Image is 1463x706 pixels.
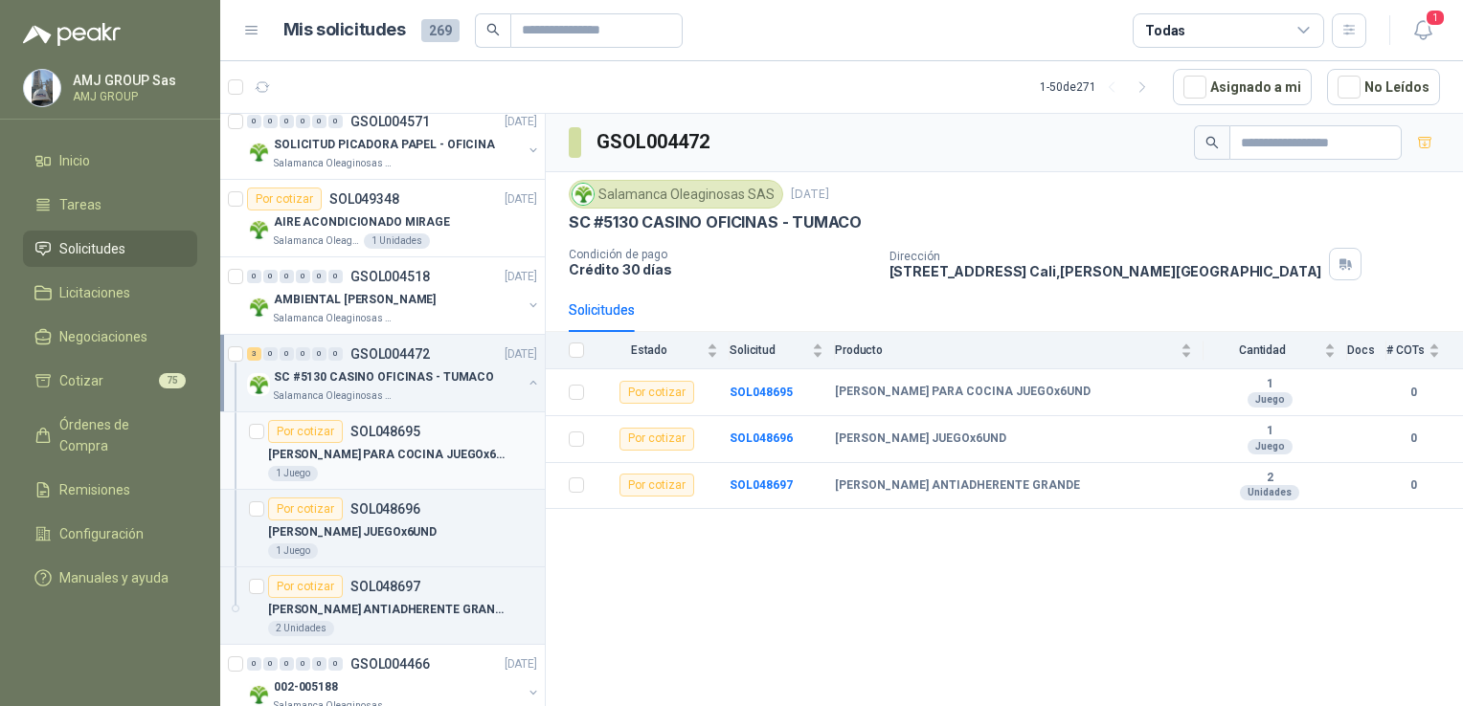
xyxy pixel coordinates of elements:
[268,497,343,520] div: Por cotizar
[247,342,541,404] a: 3 0 0 0 0 0 GSOL004472[DATE] Company LogoSC #5130 CASINO OFICINAS - TUMACOSalamanca Oleaginosas SAS
[328,115,343,128] div: 0
[268,523,437,541] p: [PERSON_NAME] JUEGOx6UND
[1406,13,1440,48] button: 1
[1386,332,1463,369] th: # COTs
[328,347,343,361] div: 0
[1205,136,1219,149] span: search
[23,472,197,508] a: Remisiones
[247,296,270,319] img: Company Logo
[1386,430,1440,448] b: 0
[274,156,394,171] p: Salamanca Oleaginosas SAS
[730,478,793,492] a: SOL048697
[730,386,793,399] b: SOL048695
[296,270,310,283] div: 0
[23,407,197,464] a: Órdenes de Compra
[268,601,506,619] p: [PERSON_NAME] ANTIADHERENTE GRANDE
[350,657,430,671] p: GSOL004466
[220,567,545,645] a: Por cotizarSOL048697[PERSON_NAME] ANTIADHERENTE GRANDE2 Unidades
[268,543,318,559] div: 1 Juego
[505,268,537,286] p: [DATE]
[730,332,835,369] th: Solicitud
[596,343,703,357] span: Estado
[889,263,1322,279] p: [STREET_ADDRESS] Cali , [PERSON_NAME][GEOGRAPHIC_DATA]
[569,248,874,261] p: Condición de pago
[263,115,278,128] div: 0
[505,345,537,364] p: [DATE]
[350,502,420,516] p: SOL048696
[247,115,261,128] div: 0
[296,115,310,128] div: 0
[23,231,197,267] a: Solicitudes
[835,343,1177,357] span: Producto
[247,347,261,361] div: 3
[421,19,460,42] span: 269
[59,326,147,347] span: Negociaciones
[835,478,1080,494] b: [PERSON_NAME] ANTIADHERENTE GRANDE
[247,270,261,283] div: 0
[569,299,635,320] div: Solicitudes
[835,431,1006,447] b: [PERSON_NAME] JUEGOx6UND
[247,110,541,171] a: 0 0 0 0 0 0 GSOL004571[DATE] Company LogoSOLICITUD PICADORA PAPEL - OFICINASalamanca Oleaginosas SAS
[247,373,270,396] img: Company Logo
[274,291,436,309] p: AMBIENTAL [PERSON_NAME]
[569,180,783,209] div: Salamanca Oleaginosas SAS
[59,414,179,456] span: Órdenes de Compra
[1386,343,1425,357] span: # COTs
[73,74,192,87] p: AMJ GROUP Sas
[296,347,310,361] div: 0
[274,311,394,326] p: Salamanca Oleaginosas SAS
[835,332,1204,369] th: Producto
[24,70,60,106] img: Company Logo
[505,190,537,209] p: [DATE]
[280,347,294,361] div: 0
[1204,471,1336,486] b: 2
[329,192,399,206] p: SOL049348
[268,621,334,636] div: 2 Unidades
[274,233,360,249] p: Salamanca Oleaginosas SAS
[1248,392,1293,408] div: Juego
[247,218,270,241] img: Company Logo
[730,343,808,357] span: Solicitud
[619,381,694,404] div: Por cotizar
[889,250,1322,263] p: Dirección
[1347,332,1386,369] th: Docs
[274,678,338,696] p: 002-005188
[59,238,125,259] span: Solicitudes
[1386,476,1440,495] b: 0
[505,113,537,131] p: [DATE]
[247,141,270,164] img: Company Logo
[569,261,874,277] p: Crédito 30 días
[1204,424,1336,439] b: 1
[730,431,793,445] a: SOL048696
[596,332,730,369] th: Estado
[59,523,144,544] span: Configuración
[312,657,326,671] div: 0
[59,567,169,588] span: Manuales y ayuda
[247,657,261,671] div: 0
[791,186,829,204] p: [DATE]
[263,657,278,671] div: 0
[312,347,326,361] div: 0
[59,479,130,500] span: Remisiones
[1204,332,1347,369] th: Cantidad
[350,425,420,438] p: SOL048695
[23,275,197,311] a: Licitaciones
[59,370,103,391] span: Cotizar
[268,466,318,481] div: 1 Juego
[23,187,197,223] a: Tareas
[23,143,197,179] a: Inicio
[23,516,197,552] a: Configuración
[263,270,278,283] div: 0
[596,127,712,157] h3: GSOL004472
[1204,377,1336,392] b: 1
[280,657,294,671] div: 0
[23,23,121,46] img: Logo peakr
[1327,69,1440,105] button: No Leídos
[505,655,537,673] p: [DATE]
[619,474,694,496] div: Por cotizar
[350,347,430,361] p: GSOL004472
[274,213,450,232] p: AIRE ACONDICIONADO MIRAGE
[247,683,270,706] img: Company Logo
[247,188,322,210] div: Por cotizar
